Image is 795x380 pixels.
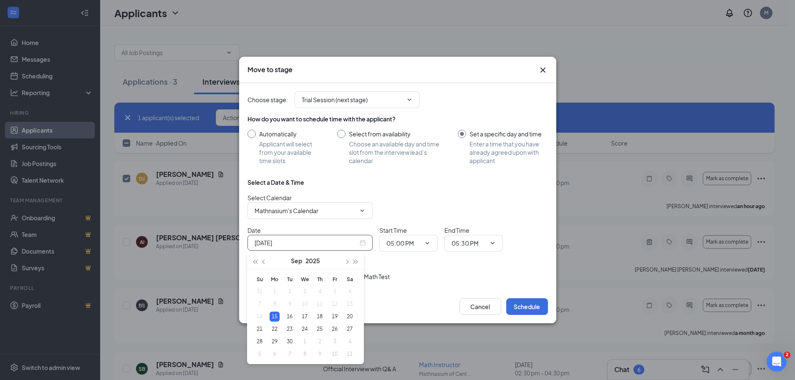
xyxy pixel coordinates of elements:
button: 2025 [305,252,320,269]
span: Start Time [379,226,407,234]
iframe: Intercom live chat [767,352,787,372]
td: 2025-10-06 [267,348,282,360]
div: 28 [255,337,265,347]
div: 26 [330,324,340,334]
td: 2025-10-09 [312,348,327,360]
div: 15 [270,312,280,322]
button: Close [538,65,548,75]
th: Th [312,273,327,285]
td: 2025-09-27 [342,323,357,335]
td: 2025-09-28 [252,335,267,348]
div: 21 [255,324,265,334]
div: 1 [300,337,310,347]
div: 19 [330,312,340,322]
svg: ChevronDown [424,240,431,247]
td: 2025-09-20 [342,310,357,323]
span: Choose stage : [247,95,288,104]
td: 2025-10-04 [342,335,357,348]
td: 2025-10-02 [312,335,327,348]
div: 24 [300,324,310,334]
span: 2 [784,352,790,358]
div: 27 [345,324,355,334]
div: 11 [345,349,355,359]
div: 9 [315,349,325,359]
svg: ChevronDown [406,96,413,103]
div: 8 [300,349,310,359]
td: 2025-10-08 [297,348,312,360]
div: 10 [330,349,340,359]
td: 2025-09-16 [282,310,297,323]
div: 29 [270,337,280,347]
div: 25 [315,324,325,334]
td: 2025-09-17 [297,310,312,323]
th: Sa [342,273,357,285]
div: 7 [285,349,295,359]
span: Date [247,226,261,234]
div: 18 [315,312,325,322]
button: Sep [291,252,302,269]
th: Su [252,273,267,285]
span: End Time [444,226,469,234]
div: 2 [315,337,325,347]
td: 2025-10-07 [282,348,297,360]
button: Schedule [506,298,548,315]
td: 2025-09-30 [282,335,297,348]
td: 2025-09-29 [267,335,282,348]
svg: Cross [538,65,548,75]
input: End time [452,239,486,248]
div: 20 [345,312,355,322]
td: 2025-09-23 [282,323,297,335]
td: 2025-10-01 [297,335,312,348]
div: Select a Date & Time [247,178,304,186]
th: We [297,273,312,285]
th: Tu [282,273,297,285]
div: 22 [270,324,280,334]
div: 17 [300,312,310,322]
td: 2025-10-03 [327,335,342,348]
h3: Move to stage [247,65,293,74]
div: 5 [255,349,265,359]
td: 2025-09-19 [327,310,342,323]
div: 30 [285,337,295,347]
input: Sep 15, 2025 [255,238,358,247]
th: Mo [267,273,282,285]
td: 2025-10-10 [327,348,342,360]
div: 16 [285,312,295,322]
td: 2025-09-15 [267,310,282,323]
input: Start time [386,239,421,248]
div: 3 [330,337,340,347]
td: 2025-09-25 [312,323,327,335]
svg: ChevronDown [489,240,496,247]
span: Select Calendar [247,194,292,201]
td: 2025-09-26 [327,323,342,335]
td: 2025-09-22 [267,323,282,335]
div: 6 [270,349,280,359]
div: 4 [345,337,355,347]
td: 2025-09-24 [297,323,312,335]
td: 2025-09-18 [312,310,327,323]
td: 2025-10-05 [252,348,267,360]
div: 23 [285,324,295,334]
div: How do you want to schedule time with the applicant? [247,115,548,123]
td: 2025-10-11 [342,348,357,360]
button: Cancel [459,298,501,315]
svg: ChevronDown [359,207,366,214]
td: 2025-09-21 [252,323,267,335]
th: Fr [327,273,342,285]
